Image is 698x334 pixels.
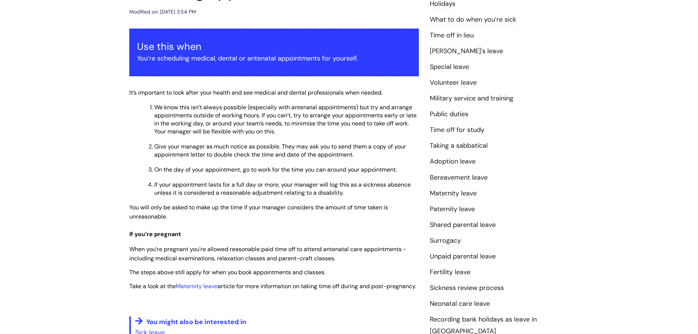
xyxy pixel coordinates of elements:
span: It’s important to look after your health and see medical and dental professionals when needed. [129,89,383,96]
p: You’re scheduling medical, dental or antenatal appointments for yourself. [137,52,411,64]
span: If your appointment lasts for a full day or more, your manager will log this as a sickness absenc... [154,181,411,197]
a: Maternity leave [430,189,477,198]
span: On the day of your appointment, go to work for the time you can around your appointment. [154,166,397,173]
a: Special leave [430,62,469,72]
a: Surrogacy [430,236,461,246]
span: You will only be asked to make up the time if your manager considers the amount of time taken is ... [129,203,388,220]
a: What to do when you’re sick [430,15,516,25]
a: Maternity leave [176,282,218,290]
a: Volunteer leave [430,78,477,88]
a: Paternity leave [430,205,475,214]
div: Modified on: [DATE] 3:54 PM [129,7,196,16]
span: If you’re pregnant [129,230,181,238]
a: Unpaid parental leave [430,252,496,261]
span: The steps above still apply for when you book appointments and classes. [129,268,325,276]
a: Time off in lieu [430,31,474,40]
a: Fertility leave [430,268,470,277]
span: Give your manager as much notice as possible. They may ask you to send them a copy of your appoin... [154,143,406,158]
a: Public duties [430,110,468,119]
span: We know this isn’t always possible (especially with antenatal appointments) but try and arrange a... [154,103,417,135]
a: Taking a sabbatical [430,141,488,151]
span: You might also be interested in [146,318,246,326]
a: Shared parental leave [430,220,496,230]
a: Bereavement leave [430,173,488,183]
a: Sickness review process [430,283,504,293]
a: Time off for study [430,125,484,135]
span: When you’re pregnant you’re allowed reasonable paid time off to attend antenatal care appointment... [129,245,406,262]
a: Military service and training [430,94,513,103]
a: [PERSON_NAME]'s leave [430,47,503,56]
a: Neonatal care leave [430,299,490,309]
span: Take a look at the article for more information on taking time off during and post-pregnancy. [129,282,416,290]
a: Adoption leave [430,157,476,166]
h3: Use this when [137,41,411,52]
